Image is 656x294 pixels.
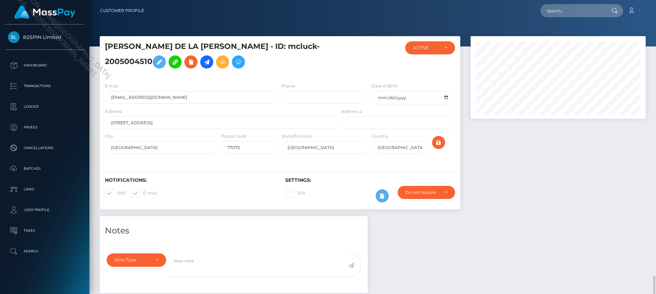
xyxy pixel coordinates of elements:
[5,222,84,239] a: Taxes
[413,45,439,51] div: ACTIVE
[281,133,312,139] label: State/Province
[105,177,275,183] h6: Notifications:
[105,133,113,139] label: City
[105,83,118,89] label: E-mail
[540,4,605,17] input: Search...
[8,31,20,43] img: B2SPIN Limited
[8,225,82,236] p: Taxes
[5,119,84,136] a: Payees
[131,189,157,198] label: E-mail
[285,189,305,198] label: 2FA
[221,133,246,139] label: Postal Code
[8,60,82,71] p: Dashboard
[5,98,84,115] a: Ledger
[5,77,84,95] a: Transactions
[342,108,362,115] label: Address 2
[5,160,84,177] a: Batches
[200,55,213,69] a: Initiate Payout
[115,257,150,263] div: Note Type
[405,41,455,54] button: ACTIVE
[8,246,82,256] p: Search
[5,243,84,260] a: Search
[105,41,335,72] h5: [PERSON_NAME] DE LA [PERSON_NAME] - ID: mcluck-2005004510
[8,184,82,195] p: Links
[5,201,84,219] a: User Profile
[8,122,82,133] p: Payees
[398,186,455,199] button: Do not require
[281,83,295,89] label: Phone
[14,6,75,19] img: MassPay Logo
[8,205,82,215] p: User Profile
[5,181,84,198] a: Links
[8,164,82,174] p: Batches
[105,108,122,115] label: Address
[372,133,389,139] label: Country
[107,253,166,266] button: Note Type
[372,83,398,89] label: Date of Birth
[5,57,84,74] a: Dashboard
[100,3,144,18] a: Customer Profile
[8,102,82,112] p: Ledger
[5,34,84,40] span: B2SPIN Limited
[105,225,363,237] h4: Notes
[8,81,82,91] p: Transactions
[5,139,84,157] a: Cancellations
[8,143,82,153] p: Cancellations
[285,177,455,183] h6: Settings:
[105,189,126,198] label: SMS
[406,190,439,195] div: Do not require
